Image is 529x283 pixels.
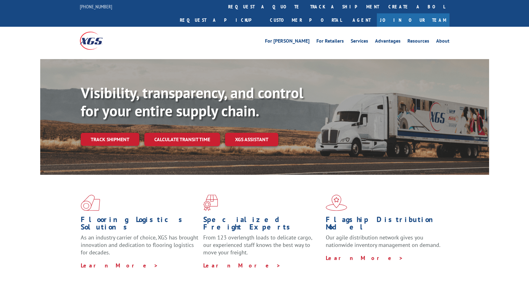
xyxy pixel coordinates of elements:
a: Resources [407,39,429,45]
a: For [PERSON_NAME] [265,39,310,45]
a: Customer Portal [265,13,346,27]
img: xgs-icon-focused-on-flooring-red [203,195,218,211]
b: Visibility, transparency, and control for your entire supply chain. [81,83,303,120]
a: [PHONE_NUMBER] [80,3,112,10]
h1: Flagship Distribution Model [326,216,444,234]
a: Agent [346,13,377,27]
a: Advantages [375,39,401,45]
h1: Specialized Freight Experts [203,216,321,234]
a: Learn More > [326,254,403,262]
a: Join Our Team [377,13,450,27]
span: Our agile distribution network gives you nationwide inventory management on demand. [326,234,440,248]
a: Learn More > [81,262,158,269]
a: Request a pickup [175,13,265,27]
a: Track shipment [81,133,139,146]
img: xgs-icon-flagship-distribution-model-red [326,195,347,211]
span: As an industry carrier of choice, XGS has brought innovation and dedication to flooring logistics... [81,234,198,256]
h1: Flooring Logistics Solutions [81,216,199,234]
a: Calculate transit time [144,133,220,146]
a: For Retailers [316,39,344,45]
a: XGS ASSISTANT [225,133,278,146]
a: Services [351,39,368,45]
img: xgs-icon-total-supply-chain-intelligence-red [81,195,100,211]
p: From 123 overlength loads to delicate cargo, our experienced staff knows the best way to move you... [203,234,321,262]
a: Learn More > [203,262,281,269]
a: About [436,39,450,45]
